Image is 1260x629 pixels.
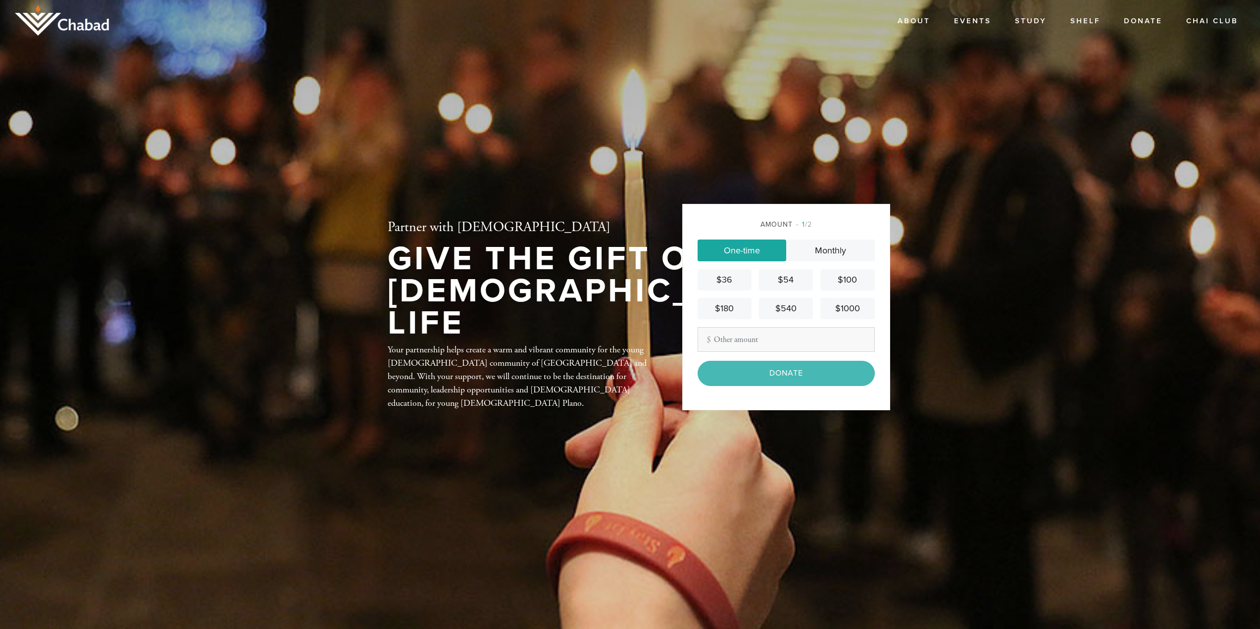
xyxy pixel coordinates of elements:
a: $180 [698,298,752,319]
a: Donate [1116,12,1170,31]
a: Events [947,12,999,31]
a: One-time [698,240,786,261]
div: Amount [698,219,875,230]
span: 1 [802,220,805,229]
div: Your partnership helps create a warm and vibrant community for the young [DEMOGRAPHIC_DATA] commu... [388,343,650,410]
img: logo_half.png [15,5,109,36]
a: $54 [759,269,813,290]
a: Chai Club [1179,12,1246,31]
span: /2 [796,220,812,229]
div: $1000 [824,302,870,315]
a: $540 [759,298,813,319]
a: Monthly [786,240,875,261]
a: Shelf [1063,12,1108,31]
input: Other amount [698,327,875,352]
div: $540 [763,302,809,315]
a: $36 [698,269,752,290]
div: $100 [824,273,870,287]
a: $1000 [820,298,874,319]
a: $100 [820,269,874,290]
div: $54 [763,273,809,287]
a: Study [1008,12,1054,31]
h2: Partner with [DEMOGRAPHIC_DATA] [388,219,802,236]
a: About [890,12,938,31]
h1: Give the Gift of [DEMOGRAPHIC_DATA] Life [388,243,802,339]
div: $180 [702,302,748,315]
div: $36 [702,273,748,287]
